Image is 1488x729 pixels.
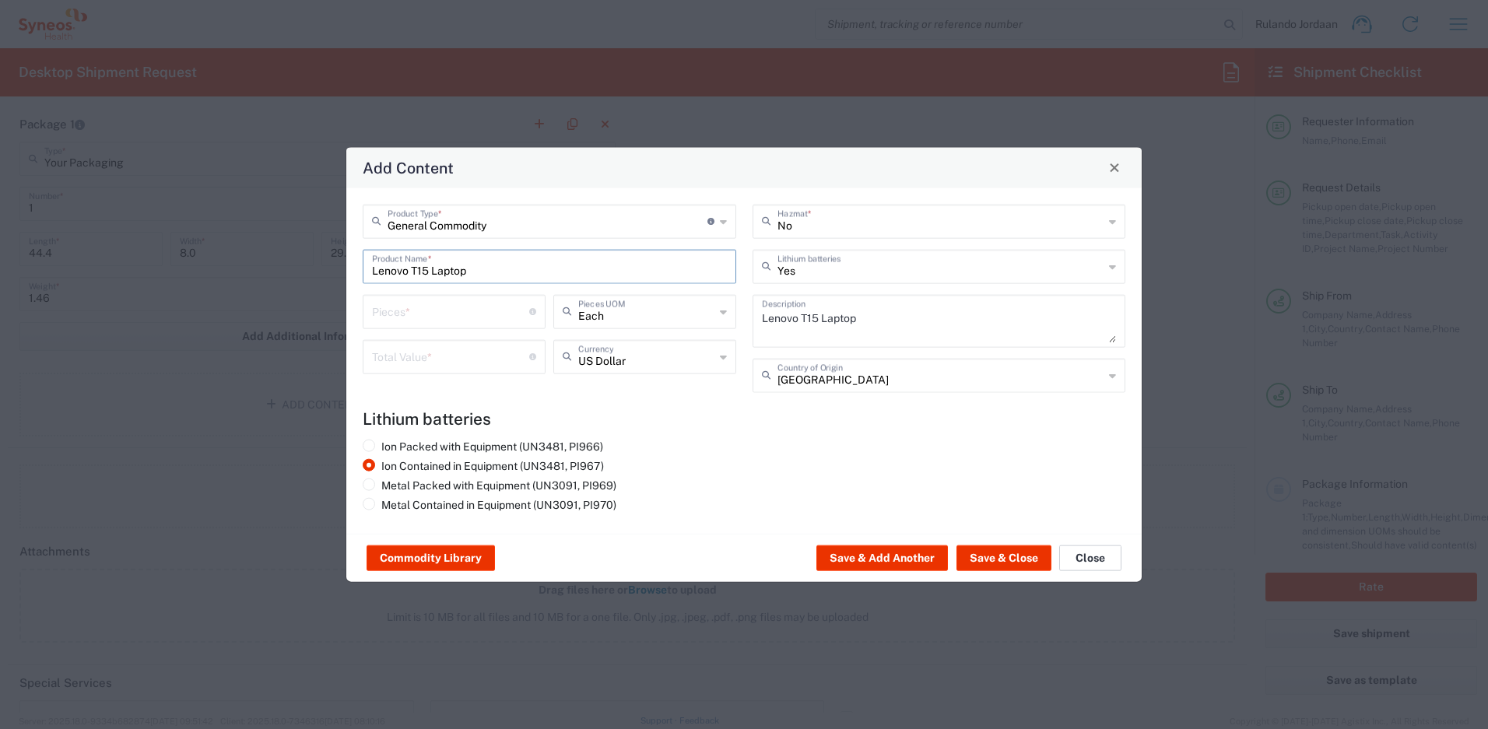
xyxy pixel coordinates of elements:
[363,156,454,178] h4: Add Content
[363,408,1125,428] h4: Lithium batteries
[816,545,948,570] button: Save & Add Another
[1104,156,1125,178] button: Close
[367,545,495,570] button: Commodity Library
[1059,545,1121,570] button: Close
[363,497,616,511] label: Metal Contained in Equipment (UN3091, PI970)
[363,439,603,453] label: Ion Packed with Equipment (UN3481, PI966)
[363,458,604,472] label: Ion Contained in Equipment (UN3481, PI967)
[956,545,1051,570] button: Save & Close
[363,478,616,492] label: Metal Packed with Equipment (UN3091, PI969)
